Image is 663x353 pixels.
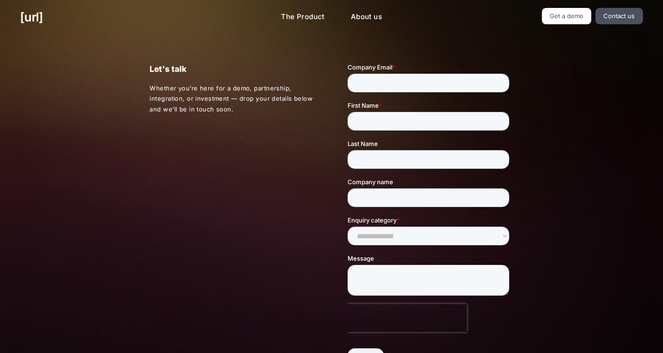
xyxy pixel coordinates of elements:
a: The Product [273,8,332,26]
p: Whether you’re here for a demo, partnership, integration, or investment — drop your details below... [150,83,315,115]
p: Let's talk [150,62,315,76]
a: About us [343,8,390,26]
a: [URL] [20,8,43,26]
a: Get a demo [542,8,592,24]
a: Contact us [595,8,643,24]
